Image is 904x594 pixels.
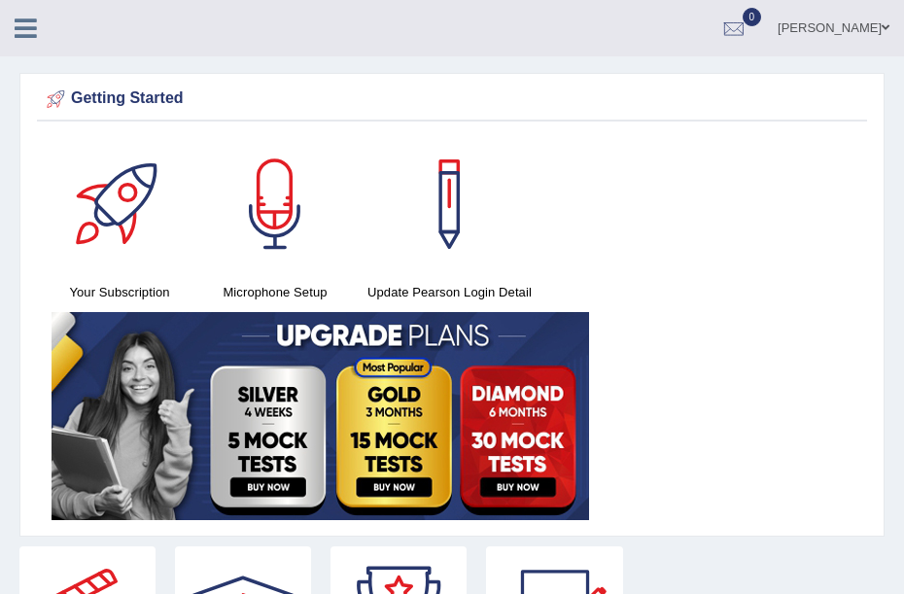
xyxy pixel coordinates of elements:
[52,312,589,520] img: small5.jpg
[363,282,537,302] h4: Update Pearson Login Detail
[207,282,343,302] h4: Microphone Setup
[743,8,762,26] span: 0
[42,85,862,114] div: Getting Started
[52,282,188,302] h4: Your Subscription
